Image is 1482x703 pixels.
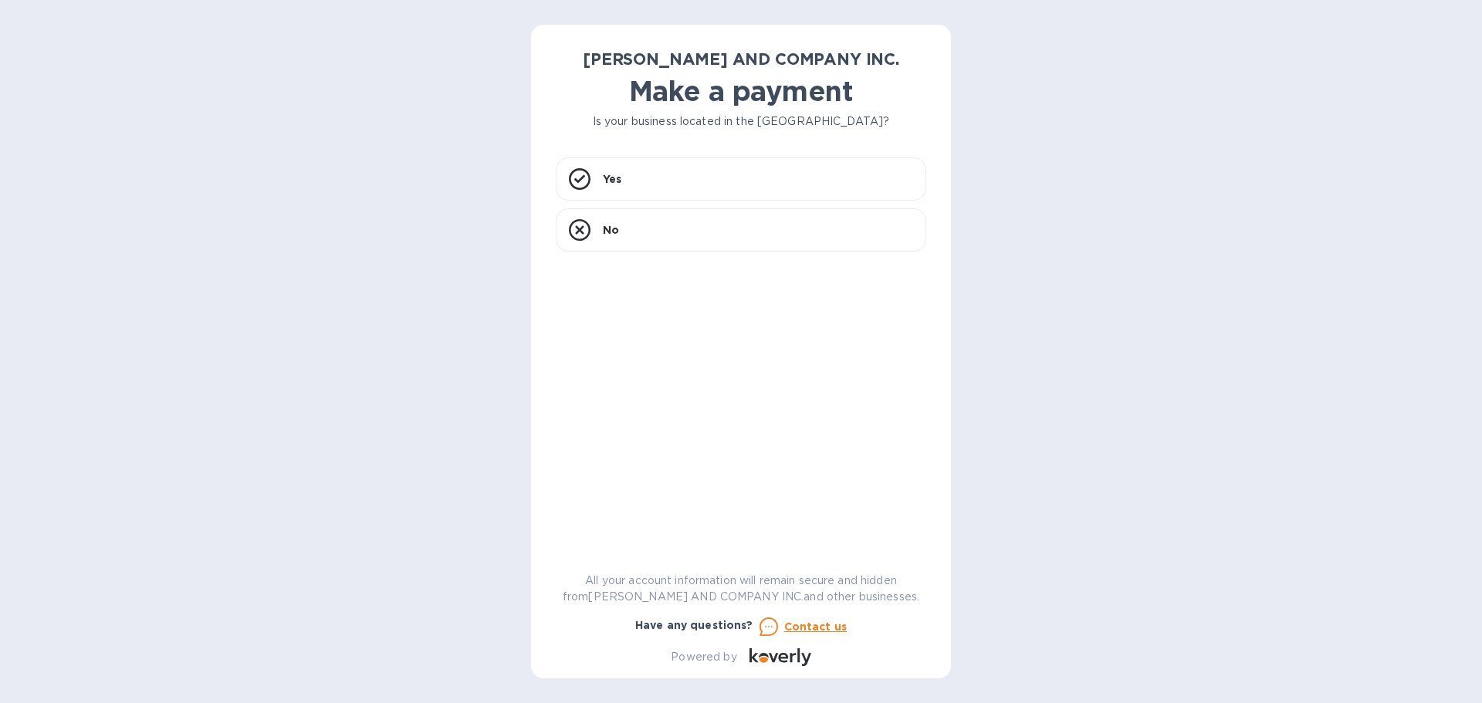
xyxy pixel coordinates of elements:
p: Yes [603,171,621,187]
p: No [603,222,619,238]
h1: Make a payment [556,75,926,107]
p: Is your business located in the [GEOGRAPHIC_DATA]? [556,113,926,130]
p: All your account information will remain secure and hidden from [PERSON_NAME] AND COMPANY INC. an... [556,573,926,605]
b: Have any questions? [635,619,753,631]
p: Powered by [671,649,736,665]
b: [PERSON_NAME] AND COMPANY INC. [583,49,899,69]
u: Contact us [784,620,848,633]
